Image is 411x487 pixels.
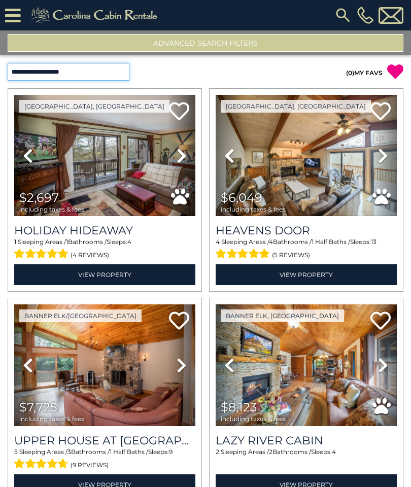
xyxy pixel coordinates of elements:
span: $8,123 [221,400,257,414]
a: [PHONE_NUMBER] [355,7,376,24]
span: $7,725 [19,400,57,414]
img: thumbnail_169465347.jpeg [216,304,397,426]
div: Sleeping Areas / Bathrooms / Sleeps: [216,447,397,472]
a: Upper House at [GEOGRAPHIC_DATA] [14,434,195,447]
span: 5 [14,448,18,456]
a: Heavens Door [216,224,397,237]
img: search-regular.svg [334,6,352,24]
a: Add to favorites [370,310,391,332]
a: View Property [216,264,397,285]
div: Sleeping Areas / Bathrooms / Sleeps: [14,237,195,262]
span: 1 Half Baths / [110,448,148,456]
a: (0)MY FAVS [346,69,383,77]
button: Advanced Search Filters [8,34,403,52]
span: $2,697 [19,190,59,205]
a: [GEOGRAPHIC_DATA], [GEOGRAPHIC_DATA] [221,100,371,113]
img: Khaki-logo.png [26,5,166,25]
a: Lazy River Cabin [216,434,397,447]
a: Add to favorites [169,101,189,123]
a: View Property [14,264,195,285]
span: 13 [371,238,376,246]
img: thumbnail_169221980.jpeg [216,95,397,216]
span: 4 [127,238,131,246]
span: (5 reviews) [272,249,310,262]
span: 2 [269,448,272,456]
span: 4 [216,238,220,246]
span: 4 [332,448,336,456]
div: Sleeping Areas / Bathrooms / Sleeps: [14,447,195,472]
span: 0 [348,69,352,77]
a: Banner Elk, [GEOGRAPHIC_DATA] [221,309,344,322]
a: Banner Elk/[GEOGRAPHIC_DATA] [19,309,142,322]
span: including taxes & fees [19,206,84,213]
a: Add to favorites [169,310,189,332]
span: $6,049 [221,190,262,205]
span: including taxes & fees [221,415,286,422]
span: (9 reviews) [71,459,109,472]
img: thumbnail_163273264.jpeg [14,304,195,426]
h3: Upper House at Tiffanys Estate [14,434,195,447]
span: 1 [66,238,68,246]
span: including taxes & fees [221,206,286,213]
div: Sleeping Areas / Bathrooms / Sleeps: [216,237,397,262]
span: 3 [67,448,71,456]
span: 1 Half Baths / [312,238,350,246]
span: (4 reviews) [71,249,109,262]
a: [GEOGRAPHIC_DATA], [GEOGRAPHIC_DATA] [19,100,169,113]
span: ( ) [346,69,354,77]
span: 4 [269,238,273,246]
span: 9 [169,448,173,456]
a: Holiday Hideaway [14,224,195,237]
span: 1 [14,238,16,246]
span: including taxes & fees [19,415,84,422]
span: 2 [216,448,219,456]
img: thumbnail_163267576.jpeg [14,95,195,216]
a: Add to favorites [370,101,391,123]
